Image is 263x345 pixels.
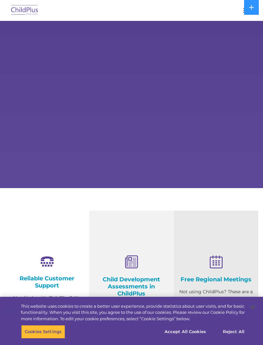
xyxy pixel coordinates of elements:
h4: Reliable Customer Support [10,275,84,289]
p: Not using ChildPlus? These are a great opportunity to network and learn from ChildPlus users. Fin... [179,288,253,328]
h4: Free Regional Meetings [179,276,253,283]
div: This website uses cookies to create a better user experience, provide statistics about user visit... [21,303,245,322]
button: Close [246,300,260,314]
h4: Child Development Assessments in ChildPlus [94,276,169,297]
button: Cookies Settings [21,325,65,339]
button: Reject All [214,325,254,339]
img: ChildPlus by Procare Solutions [10,3,40,18]
button: Accept All Cookies [161,325,209,339]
